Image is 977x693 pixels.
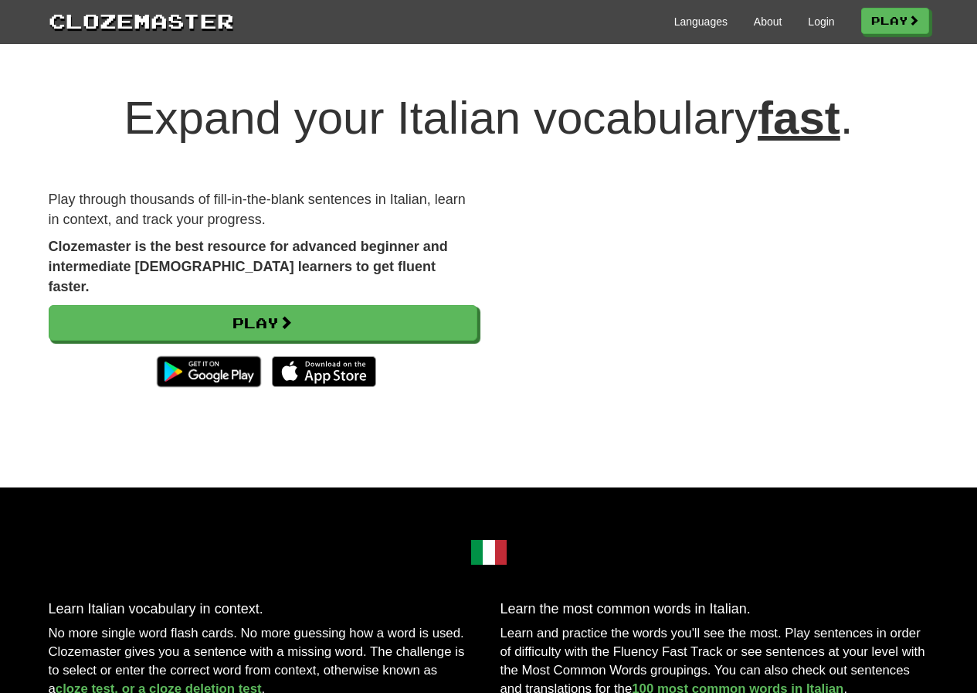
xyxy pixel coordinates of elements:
h1: Expand your Italian vocabulary . [49,93,929,144]
a: Login [808,14,834,29]
a: Play [49,305,477,341]
h3: Learn the most common words in Italian. [500,602,929,617]
h3: Learn Italian vocabulary in context. [49,602,477,617]
u: fast [758,92,840,144]
a: Clozemaster [49,6,234,35]
a: Play [861,8,929,34]
img: Get it on Google Play [149,348,269,395]
strong: Clozemaster is the best resource for advanced beginner and intermediate [DEMOGRAPHIC_DATA] learne... [49,239,448,294]
a: Languages [674,14,728,29]
a: About [754,14,782,29]
img: Download_on_the_App_Store_Badge_US-UK_135x40-25178aeef6eb6b83b96f5f2d004eda3bffbb37122de64afbaef7... [272,356,376,387]
p: Play through thousands of fill-in-the-blank sentences in Italian, learn in context, and track you... [49,190,477,229]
